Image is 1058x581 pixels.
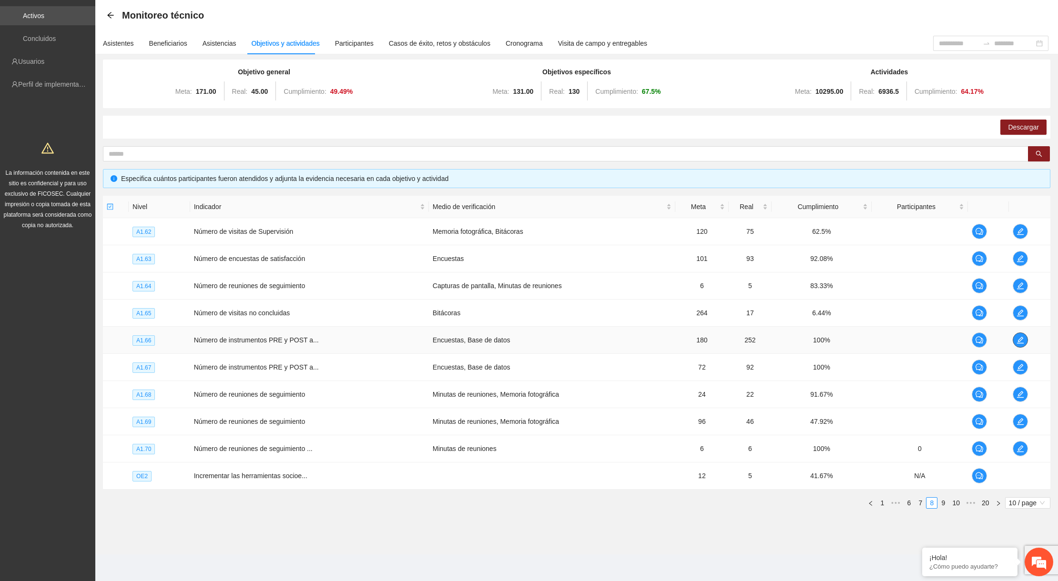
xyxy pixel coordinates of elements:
div: Minimizar ventana de chat en vivo [156,5,179,28]
td: 101 [675,245,729,272]
td: Encuestas, Base de datos [429,354,675,381]
button: edit [1013,360,1028,375]
span: Número de instrumentos PRE y POST a... [194,336,319,344]
span: Medio de verificación [433,201,664,212]
span: A1.64 [132,281,155,291]
span: Participantes [875,201,957,212]
span: Monitoreo técnico [122,8,204,23]
a: 7 [915,498,926,508]
span: Número de instrumentos PRE y POST a... [194,363,319,371]
th: Real [729,196,772,218]
div: ¡Hola! [929,554,1010,561]
th: Nivel [129,196,190,218]
td: Capturas de pantalla, Minutas de reuniones [429,272,675,300]
td: 120 [675,218,729,245]
td: Número de reuniones de seguimiento [190,408,429,435]
td: 6 [675,272,729,300]
span: ••• [963,497,978,509]
span: edit [1013,418,1027,425]
span: swap-right [983,40,990,47]
div: Asistencias [203,38,236,49]
a: 6 [904,498,914,508]
span: Real [732,201,761,212]
a: 1 [877,498,887,508]
span: right [996,501,1001,506]
td: 100% [772,327,872,354]
strong: 49.49 % [330,88,353,95]
button: comment [972,360,987,375]
td: 100% [772,435,872,462]
button: edit [1013,251,1028,266]
td: 17 [729,300,772,327]
span: Estamos en línea. [55,127,132,223]
td: 92.08% [772,245,872,272]
li: Next Page [993,497,1004,509]
td: 46 [729,408,772,435]
button: comment [972,441,987,456]
td: Encuestas [429,245,675,272]
p: ¿Cómo puedo ayudarte? [929,563,1010,570]
strong: Objetivos específicos [542,68,611,76]
button: comment [972,278,987,293]
span: Cumplimiento: [915,88,957,95]
td: Número de reuniones de seguimiento [190,381,429,408]
span: edit [1013,228,1027,235]
td: 180 [675,327,729,354]
strong: Actividades [871,68,908,76]
span: A1.66 [132,335,155,346]
a: 8 [926,498,937,508]
button: comment [972,305,987,321]
td: Número de visitas no concluidas [190,300,429,327]
td: Bitácoras [429,300,675,327]
span: edit [1013,445,1027,452]
li: Next 5 Pages [963,497,978,509]
th: Cumplimiento [772,196,872,218]
strong: 10295.00 [815,88,843,95]
span: A1.65 [132,308,155,319]
td: 93 [729,245,772,272]
div: Asistentes [103,38,134,49]
button: left [865,497,876,509]
span: edit [1013,309,1027,317]
span: La información contenida en este sitio es confidencial y para uso exclusivo de FICOSEC. Cualquier... [4,170,92,229]
div: Chatee con nosotros ahora [50,49,160,61]
span: edit [1013,391,1027,398]
strong: 45.00 [251,88,268,95]
button: comment [972,224,987,239]
td: 75 [729,218,772,245]
td: Minutas de reuniones, Memoria fotográfica [429,381,675,408]
span: Meta: [175,88,192,95]
span: check-square [107,203,113,210]
div: Especifica cuántos participantes fueron atendidos y adjunta la evidencia necesaria en cada objeti... [121,173,1043,184]
td: 41.67% [772,462,872,490]
span: Real: [549,88,565,95]
th: Participantes [872,196,968,218]
span: warning [41,142,54,154]
td: Minutas de reuniones, Memoria fotográfica [429,408,675,435]
li: Previous Page [865,497,876,509]
div: Cronograma [506,38,543,49]
td: 0 [872,435,968,462]
span: Real: [232,88,248,95]
span: Número de reuniones de seguimiento ... [194,445,313,452]
span: search [1036,150,1042,158]
button: comment [972,332,987,348]
a: 9 [938,498,948,508]
div: Beneficiarios [149,38,187,49]
div: Back [107,11,114,20]
button: comment [972,468,987,483]
button: Descargar [1000,120,1047,135]
td: 24 [675,381,729,408]
td: 252 [729,327,772,354]
li: 9 [937,497,949,509]
td: 22 [729,381,772,408]
span: 10 / page [1009,498,1047,508]
div: Page Size [1005,497,1050,509]
span: Cumplimiento [775,201,861,212]
td: 83.33% [772,272,872,300]
span: A1.68 [132,390,155,400]
button: comment [972,251,987,266]
span: to [983,40,990,47]
span: A1.70 [132,444,155,454]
